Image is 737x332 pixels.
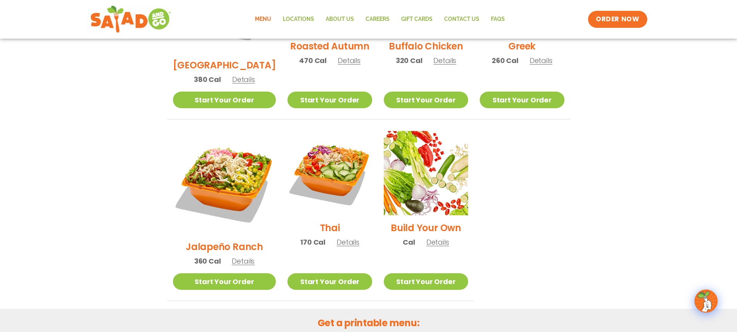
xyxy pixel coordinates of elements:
span: Details [337,237,359,247]
h2: Jalapeño Ranch [186,240,263,254]
a: Careers [360,10,395,28]
img: new-SAG-logo-768×292 [90,4,172,35]
h2: Greek [508,39,535,53]
a: ORDER NOW [588,11,647,28]
img: Product photo for Jalapeño Ranch Salad [173,131,276,234]
h2: [GEOGRAPHIC_DATA] [173,58,276,72]
img: Product photo for Build Your Own [384,131,468,215]
a: Contact Us [438,10,485,28]
a: FAQs [485,10,511,28]
span: ORDER NOW [596,15,639,24]
a: Start Your Order [287,273,372,290]
a: Menu [249,10,277,28]
a: Start Your Order [384,92,468,108]
span: Details [433,56,456,65]
h2: Roasted Autumn [290,39,369,53]
h2: Thai [320,221,340,235]
nav: Menu [249,10,511,28]
a: About Us [320,10,360,28]
span: 470 Cal [299,55,327,66]
span: Details [530,56,552,65]
span: 360 Cal [194,256,221,266]
img: Product photo for Thai Salad [287,131,372,215]
h2: Build Your Own [391,221,461,235]
span: 170 Cal [300,237,325,247]
span: 260 Cal [492,55,518,66]
span: 320 Cal [396,55,422,66]
a: Start Your Order [480,92,564,108]
span: Details [426,237,449,247]
a: Start Your Order [287,92,372,108]
h2: Buffalo Chicken [389,39,463,53]
span: Details [338,56,361,65]
a: Start Your Order [173,92,276,108]
span: Details [232,75,255,84]
a: Start Your Order [173,273,276,290]
h2: Get a printable menu: [167,316,570,330]
a: Locations [277,10,320,28]
span: Cal [403,237,415,247]
span: Details [232,256,255,266]
span: 380 Cal [194,74,221,85]
img: wpChatIcon [695,290,717,312]
a: Start Your Order [384,273,468,290]
a: GIFT CARDS [395,10,438,28]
